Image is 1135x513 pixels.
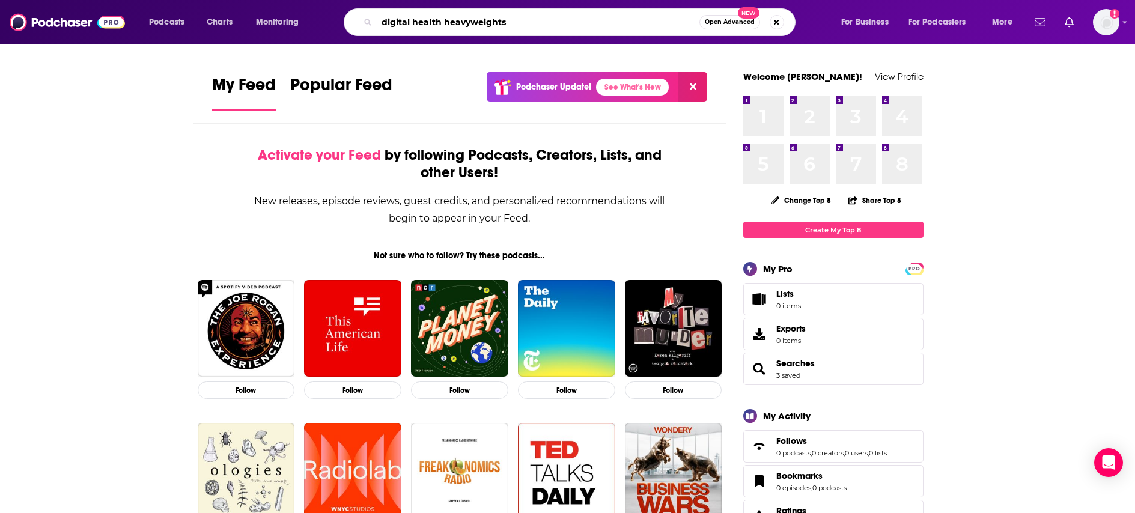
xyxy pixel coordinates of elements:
img: Planet Money [411,280,508,377]
span: Logged in as DoraMarie4 [1093,9,1119,35]
div: by following Podcasts, Creators, Lists, and other Users! [254,147,666,181]
a: Show notifications dropdown [1060,12,1079,32]
button: Change Top 8 [764,193,839,208]
span: For Business [841,14,889,31]
a: 0 users [845,449,868,457]
button: Share Top 8 [848,189,902,212]
span: , [868,449,869,457]
input: Search podcasts, credits, & more... [377,13,699,32]
button: open menu [141,13,200,32]
a: View Profile [875,71,924,82]
span: Lists [747,291,771,308]
div: Open Intercom Messenger [1094,448,1123,477]
img: Podchaser - Follow, Share and Rate Podcasts [10,11,125,34]
span: Searches [743,353,924,385]
span: Exports [776,323,806,334]
button: open menu [901,13,984,32]
a: Popular Feed [290,74,392,111]
span: Follows [776,436,807,446]
button: open menu [833,13,904,32]
a: Show notifications dropdown [1030,12,1050,32]
a: Follows [747,438,771,455]
button: Follow [518,381,615,399]
span: My Feed [212,74,276,102]
img: This American Life [304,280,401,377]
a: Exports [743,318,924,350]
span: 0 items [776,336,806,345]
button: Show profile menu [1093,9,1119,35]
a: Bookmarks [776,470,847,481]
a: 0 episodes [776,484,811,492]
span: , [844,449,845,457]
a: Bookmarks [747,473,771,490]
span: New [738,7,759,19]
button: open menu [248,13,314,32]
button: Follow [198,381,295,399]
img: The Daily [518,280,615,377]
span: Lists [776,288,794,299]
span: More [992,14,1012,31]
button: open menu [984,13,1027,32]
a: My Feed [212,74,276,111]
a: 0 creators [812,449,844,457]
a: Follows [776,436,887,446]
img: My Favorite Murder with Karen Kilgariff and Georgia Hardstark [625,280,722,377]
a: 0 lists [869,449,887,457]
a: 0 podcasts [776,449,811,457]
span: Bookmarks [776,470,823,481]
a: Welcome [PERSON_NAME]! [743,71,862,82]
div: Search podcasts, credits, & more... [355,8,807,36]
a: 3 saved [776,371,800,380]
span: 0 items [776,302,801,310]
span: Open Advanced [705,19,755,25]
span: Podcasts [149,14,184,31]
span: Bookmarks [743,465,924,497]
button: Follow [411,381,508,399]
span: Charts [207,14,233,31]
div: My Activity [763,410,811,422]
button: Follow [625,381,722,399]
span: Follows [743,430,924,463]
img: The Joe Rogan Experience [198,280,295,377]
a: Lists [743,283,924,315]
a: Searches [776,358,815,369]
button: Follow [304,381,401,399]
span: Exports [747,326,771,342]
a: PRO [907,264,922,273]
span: Activate your Feed [258,146,381,164]
span: , [811,484,812,492]
span: Monitoring [256,14,299,31]
a: Create My Top 8 [743,222,924,238]
div: Not sure who to follow? Try these podcasts... [193,250,727,261]
span: , [811,449,812,457]
a: 0 podcasts [812,484,847,492]
svg: Add a profile image [1110,9,1119,19]
a: Searches [747,360,771,377]
a: Charts [199,13,240,32]
img: User Profile [1093,9,1119,35]
a: See What's New [596,79,669,96]
div: New releases, episode reviews, guest credits, and personalized recommendations will begin to appe... [254,192,666,227]
button: Open AdvancedNew [699,15,760,29]
span: For Podcasters [908,14,966,31]
div: My Pro [763,263,793,275]
span: Lists [776,288,801,299]
span: Popular Feed [290,74,392,102]
p: Podchaser Update! [516,82,591,92]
